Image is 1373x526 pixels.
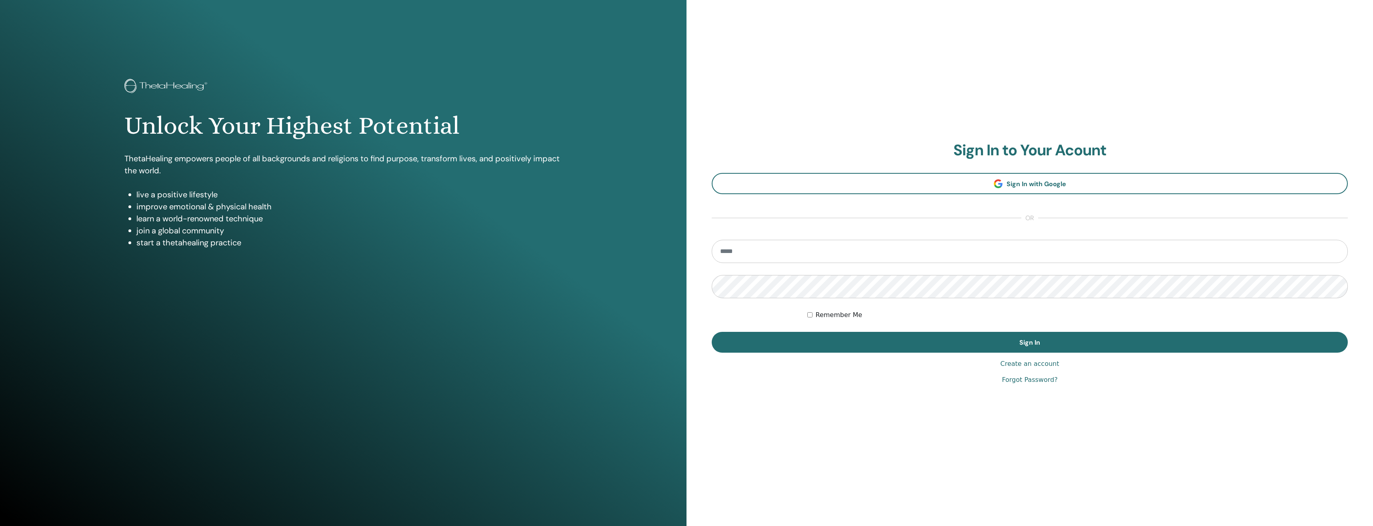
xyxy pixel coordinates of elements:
li: join a global community [136,225,562,237]
span: Sign In with Google [1007,180,1066,188]
a: Sign In with Google [712,173,1348,194]
h2: Sign In to Your Acount [712,141,1348,160]
span: or [1021,213,1038,223]
h1: Unlock Your Highest Potential [124,111,562,141]
a: Create an account [1000,359,1059,369]
button: Sign In [712,332,1348,353]
a: Forgot Password? [1002,375,1057,385]
li: start a thetahealing practice [136,237,562,249]
p: ThetaHealing empowers people of all backgrounds and religions to find purpose, transform lives, a... [124,153,562,177]
li: live a positive lifestyle [136,189,562,201]
span: Sign In [1019,338,1040,347]
li: improve emotional & physical health [136,201,562,213]
div: Keep me authenticated indefinitely or until I manually logout [807,310,1348,320]
label: Remember Me [816,310,863,320]
li: learn a world-renowned technique [136,213,562,225]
